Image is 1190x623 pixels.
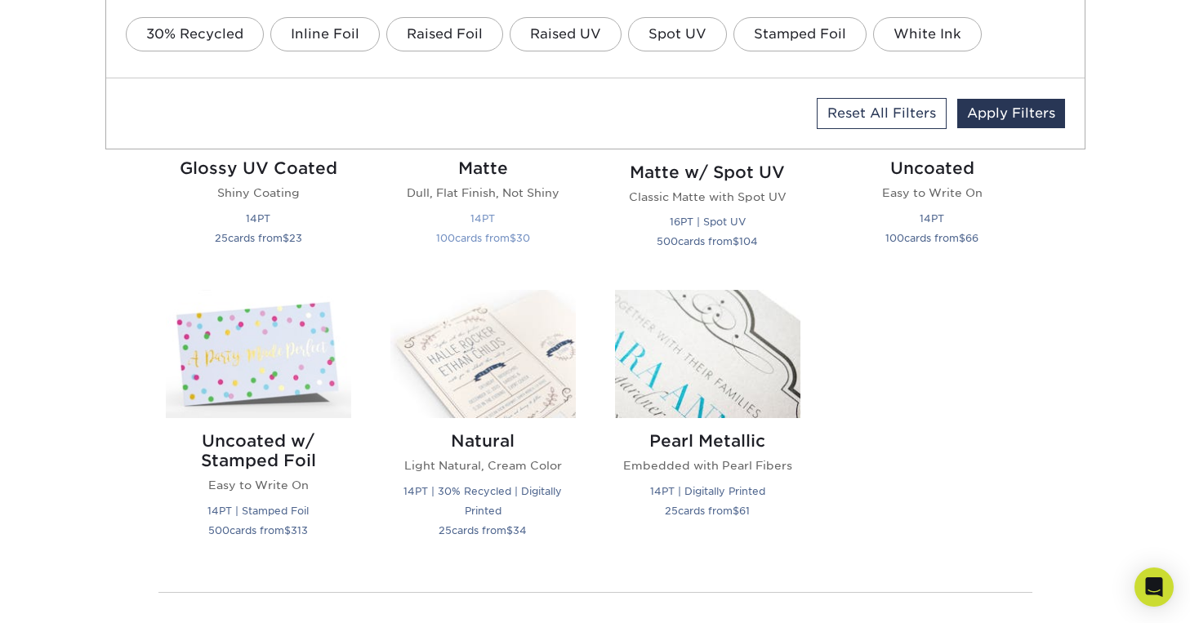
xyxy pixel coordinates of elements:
[289,232,302,244] span: 23
[615,290,800,418] img: Pearl Metallic Postcards
[506,524,513,536] span: $
[739,235,758,247] span: 104
[246,212,270,225] small: 14PT
[885,232,978,244] small: cards from
[959,232,965,244] span: $
[166,477,351,493] p: Easy to Write On
[386,17,503,51] a: Raised Foil
[436,232,530,244] small: cards from
[390,457,576,474] p: Light Natural, Cream Color
[885,232,904,244] span: 100
[615,431,800,451] h2: Pearl Metallic
[510,232,516,244] span: $
[439,524,452,536] span: 25
[510,17,622,51] a: Raised UV
[615,162,800,182] h2: Matte w/ Spot UV
[283,232,289,244] span: $
[965,232,978,244] span: 66
[650,485,765,497] small: 14PT | Digitally Printed
[390,158,576,178] h2: Matte
[657,235,678,247] span: 500
[390,185,576,201] p: Dull, Flat Finish, Not Shiny
[516,232,530,244] span: 30
[739,505,750,517] span: 61
[436,232,455,244] span: 100
[270,17,380,51] a: Inline Foil
[733,235,739,247] span: $
[291,524,308,536] span: 313
[390,290,576,558] a: Natural Postcards Natural Light Natural, Cream Color 14PT | 30% Recycled | Digitally Printed 25ca...
[817,98,947,129] a: Reset All Filters
[208,524,308,536] small: cards from
[390,431,576,451] h2: Natural
[665,505,678,517] span: 25
[215,232,302,244] small: cards from
[166,158,351,178] h2: Glossy UV Coated
[126,17,264,51] a: 30% Recycled
[207,505,309,517] small: 14PT | Stamped Foil
[166,290,351,558] a: Uncoated w/ Stamped Foil Postcards Uncoated w/ Stamped Foil Easy to Write On 14PT | Stamped Foil ...
[284,524,291,536] span: $
[957,99,1065,128] a: Apply Filters
[166,185,351,201] p: Shiny Coating
[873,17,982,51] a: White Ink
[615,189,800,205] p: Classic Matte with Spot UV
[665,505,750,517] small: cards from
[166,290,351,418] img: Uncoated w/ Stamped Foil Postcards
[208,524,230,536] span: 500
[166,431,351,470] h2: Uncoated w/ Stamped Foil
[840,185,1025,201] p: Easy to Write On
[615,290,800,558] a: Pearl Metallic Postcards Pearl Metallic Embedded with Pearl Fibers 14PT | Digitally Printed 25car...
[628,17,727,51] a: Spot UV
[1134,567,1174,607] div: Open Intercom Messenger
[840,158,1025,178] h2: Uncoated
[390,290,576,418] img: Natural Postcards
[470,212,495,225] small: 14PT
[670,216,746,228] small: 16PT | Spot UV
[733,17,867,51] a: Stamped Foil
[439,524,527,536] small: cards from
[733,505,739,517] span: $
[4,573,139,617] iframe: Google Customer Reviews
[215,232,228,244] span: 25
[615,457,800,474] p: Embedded with Pearl Fibers
[657,235,758,247] small: cards from
[403,485,562,517] small: 14PT | 30% Recycled | Digitally Printed
[920,212,944,225] small: 14PT
[513,524,527,536] span: 34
